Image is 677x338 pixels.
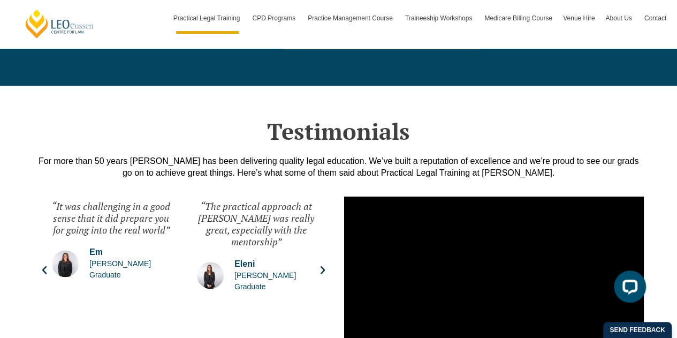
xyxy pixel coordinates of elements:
[24,9,95,39] a: [PERSON_NAME] Centre for Law
[89,246,170,258] span: Em
[234,258,315,270] span: Eleni
[600,3,638,34] a: About Us
[302,3,400,34] a: Practice Management Course
[34,118,644,145] h2: Testimonials
[89,258,170,281] span: [PERSON_NAME] Graduate
[168,3,247,34] a: Practical Legal Training
[400,3,479,34] a: Traineeship Workshops
[34,155,644,179] div: For more than 50 years [PERSON_NAME] has been delivering quality legal education. We’ve built a r...
[52,200,170,236] div: “It was challenging in a good sense that it did prepare you for going into the real world”
[39,265,50,275] div: Previous slide
[197,200,315,247] div: “The practical approach at [PERSON_NAME] was really great, especially with the mentorship”
[605,266,650,311] iframe: LiveChat chat widget
[479,3,558,34] a: Medicare Billing Course
[247,3,302,34] a: CPD Programs
[197,262,224,289] img: Eleni Tasiopoulos | Leo Cussen Graduate Testimonial
[52,250,79,277] img: Em Jarman | Leo Cussen Graduate Testimonial
[558,3,600,34] a: Venue Hire
[317,265,328,275] div: Next slide
[639,3,672,34] a: Contact
[234,270,315,292] span: [PERSON_NAME] Graduate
